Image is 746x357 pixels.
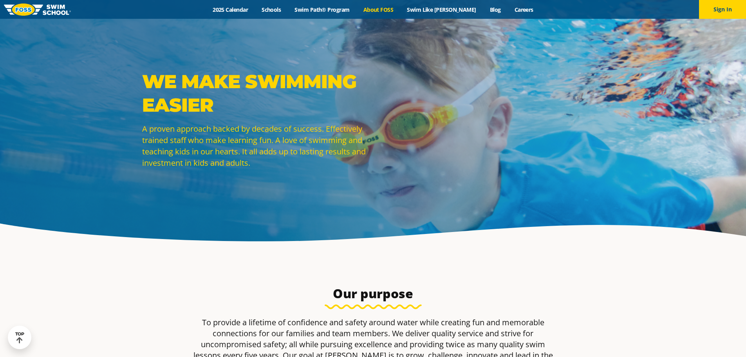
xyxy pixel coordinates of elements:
[483,6,508,13] a: Blog
[356,6,400,13] a: About FOSS
[142,123,369,169] p: A proven approach backed by decades of success. Effectively trained staff who make learning fun. ...
[255,6,288,13] a: Schools
[188,286,558,301] h3: Our purpose
[4,4,71,16] img: FOSS Swim School Logo
[508,6,540,13] a: Careers
[288,6,356,13] a: Swim Path® Program
[15,332,24,344] div: TOP
[400,6,483,13] a: Swim Like [PERSON_NAME]
[206,6,255,13] a: 2025 Calendar
[142,70,369,117] p: WE MAKE SWIMMING EASIER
